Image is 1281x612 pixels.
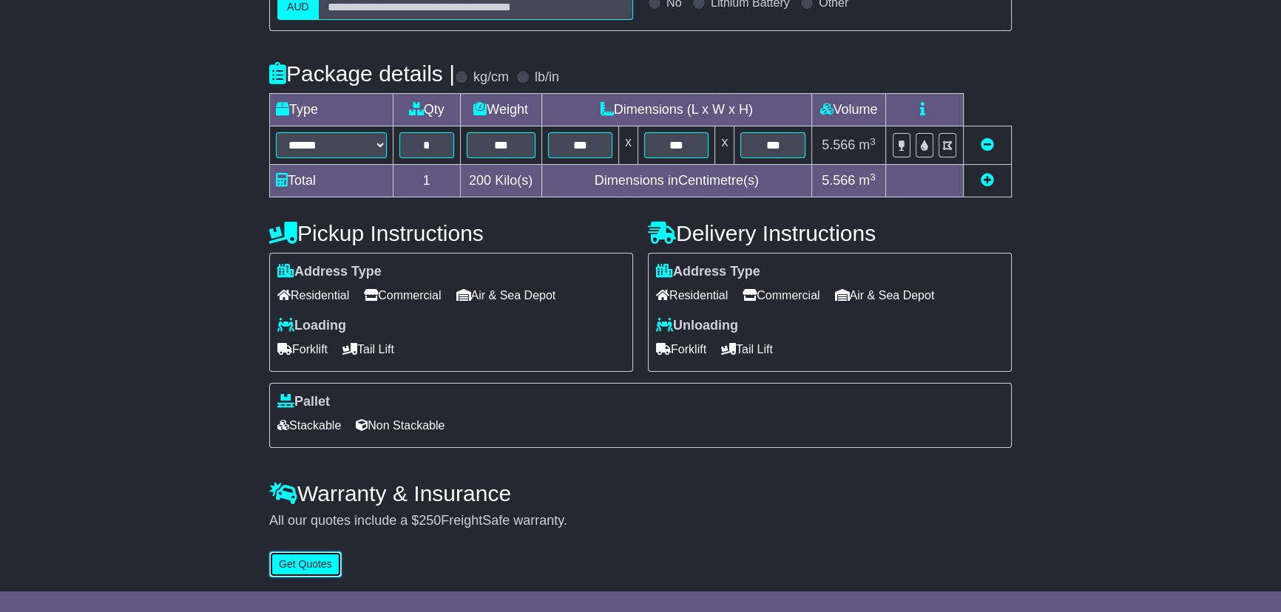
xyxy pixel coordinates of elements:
td: Qty [393,94,461,126]
span: Commercial [364,284,441,307]
h4: Delivery Instructions [648,221,1012,245]
span: 200 [469,173,491,188]
label: Address Type [277,264,382,280]
span: Residential [277,284,349,307]
label: Loading [277,318,346,334]
span: 5.566 [822,137,855,152]
td: x [619,126,638,165]
td: 1 [393,165,461,197]
span: Tail Lift [342,338,394,361]
span: Commercial [743,284,819,307]
span: 250 [419,513,441,528]
span: Forklift [656,338,706,361]
h4: Package details | [269,61,455,86]
span: Residential [656,284,728,307]
label: kg/cm [473,69,509,86]
h4: Pickup Instructions [269,221,633,245]
label: Pallet [277,394,330,410]
td: Total [270,165,393,197]
h4: Warranty & Insurance [269,481,1012,506]
a: Remove this item [981,137,994,152]
sup: 3 [870,171,876,183]
span: Air & Sea Depot [835,284,935,307]
td: x [715,126,734,165]
button: Get Quotes [269,551,342,577]
td: Dimensions in Centimetre(s) [541,165,811,197]
label: Address Type [656,264,760,280]
span: m [859,173,876,188]
label: Unloading [656,318,738,334]
a: Add new item [981,173,994,188]
span: 5.566 [822,173,855,188]
td: Kilo(s) [460,165,541,197]
td: Dimensions (L x W x H) [541,94,811,126]
td: Type [270,94,393,126]
td: Volume [811,94,885,126]
div: All our quotes include a $ FreightSafe warranty. [269,513,1012,529]
sup: 3 [870,136,876,147]
span: Stackable [277,414,341,437]
span: Air & Sea Depot [456,284,556,307]
td: Weight [460,94,541,126]
span: Tail Lift [721,338,773,361]
span: Non Stackable [356,414,445,437]
span: m [859,137,876,152]
span: Forklift [277,338,328,361]
label: lb/in [535,69,559,86]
